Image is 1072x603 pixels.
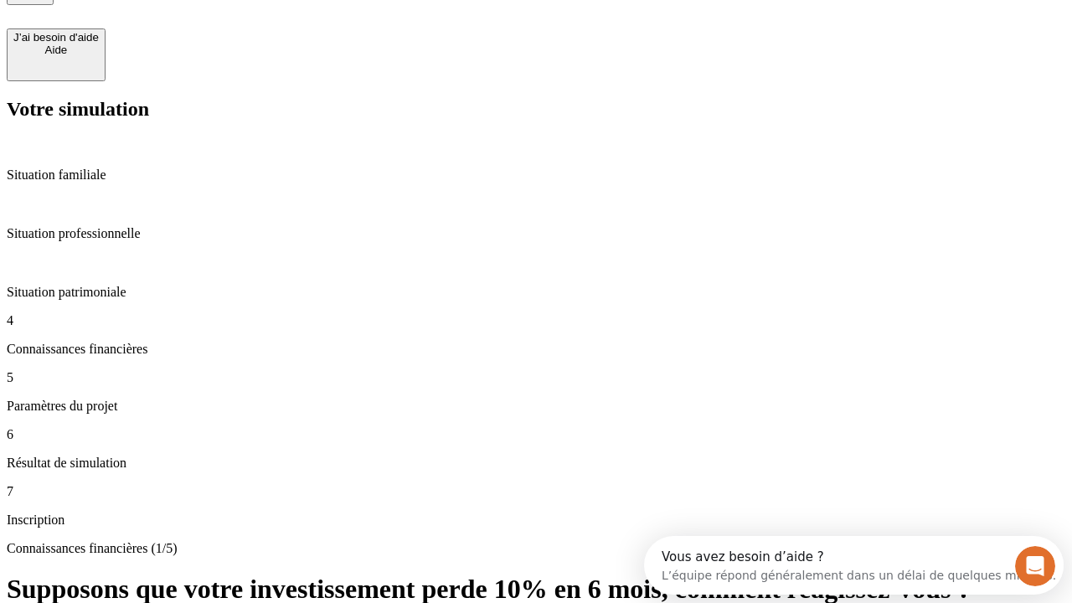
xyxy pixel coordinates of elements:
p: 7 [7,484,1065,499]
p: Situation familiale [7,167,1065,183]
div: Vous avez besoin d’aide ? [18,14,412,28]
div: Ouvrir le Messenger Intercom [7,7,461,53]
p: Situation professionnelle [7,226,1065,241]
iframe: Intercom live chat [1015,546,1055,586]
p: 6 [7,427,1065,442]
button: J’ai besoin d'aideAide [7,28,106,81]
div: J’ai besoin d'aide [13,31,99,44]
div: Aide [13,44,99,56]
p: 5 [7,370,1065,385]
div: L’équipe répond généralement dans un délai de quelques minutes. [18,28,412,45]
p: Inscription [7,513,1065,528]
p: Paramètres du projet [7,399,1065,414]
p: Situation patrimoniale [7,285,1065,300]
p: Connaissances financières (1/5) [7,541,1065,556]
h2: Votre simulation [7,98,1065,121]
iframe: Intercom live chat discovery launcher [644,536,1064,595]
p: Connaissances financières [7,342,1065,357]
p: Résultat de simulation [7,456,1065,471]
p: 4 [7,313,1065,328]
